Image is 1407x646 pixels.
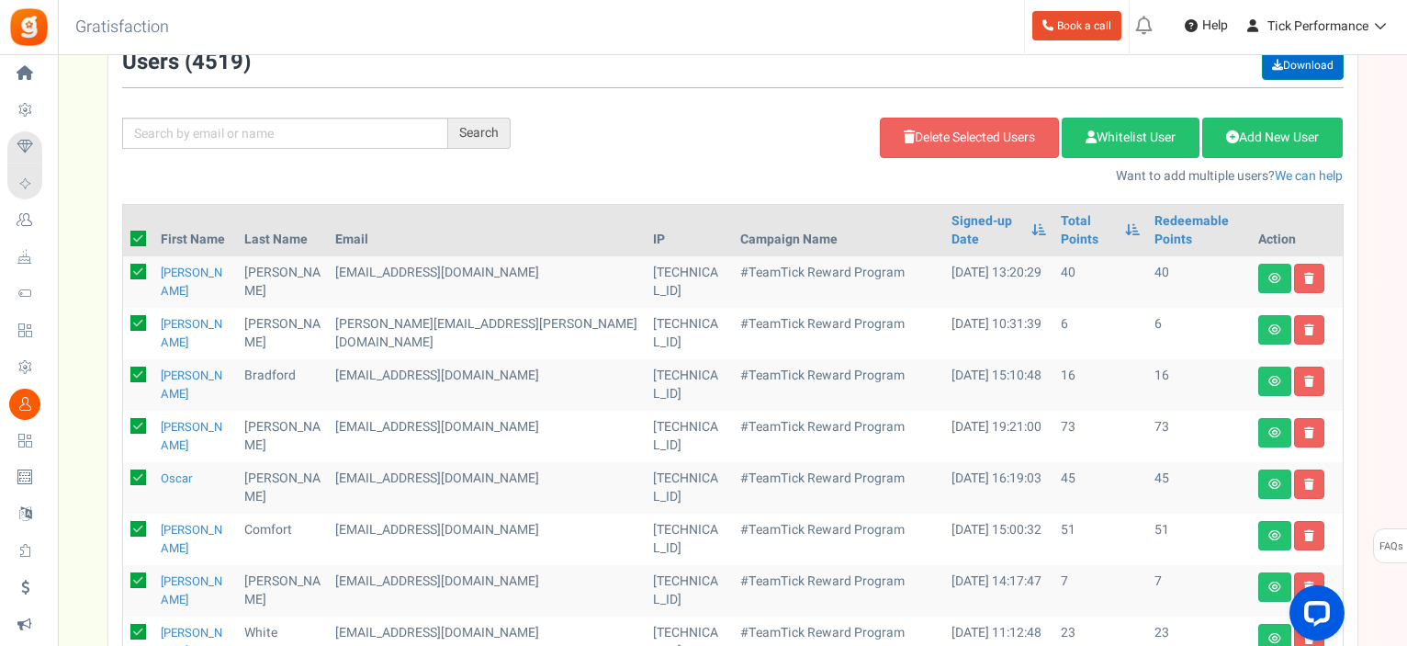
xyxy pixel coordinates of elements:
[237,565,328,617] td: [PERSON_NAME]
[192,46,243,78] span: 4519
[1062,118,1199,158] a: Whitelist User
[1268,273,1281,284] i: View details
[1147,411,1251,462] td: 73
[328,565,646,617] td: Team Tick
[1147,462,1251,514] td: 45
[646,514,733,565] td: [TECHNICAL_ID]
[55,9,189,46] h3: Gratisfaction
[733,359,944,411] td: #TeamTick Reward Program
[1268,633,1281,644] i: View details
[1304,479,1314,490] i: Delete user
[1053,565,1147,617] td: 7
[237,514,328,565] td: Comfort
[944,411,1052,462] td: [DATE] 19:21:00
[1275,166,1343,186] a: We can help
[538,167,1344,186] p: Want to add multiple users?
[646,308,733,359] td: [TECHNICAL_ID]
[733,462,944,514] td: #TeamTick Reward Program
[8,6,50,48] img: Gratisfaction
[1053,256,1147,308] td: 40
[161,418,222,454] a: [PERSON_NAME]
[1147,514,1251,565] td: 51
[1147,565,1251,617] td: 7
[237,462,328,514] td: [PERSON_NAME]
[880,118,1059,158] a: Delete Selected Users
[161,264,222,300] a: [PERSON_NAME]
[1053,411,1147,462] td: 73
[328,308,646,359] td: Team Tick
[646,359,733,411] td: [TECHNICAL_ID]
[733,514,944,565] td: #TeamTick Reward Program
[1177,11,1235,40] a: Help
[1053,462,1147,514] td: 45
[944,514,1052,565] td: [DATE] 15:00:32
[1379,529,1403,564] span: FAQs
[951,212,1021,249] a: Signed-up Date
[646,462,733,514] td: [TECHNICAL_ID]
[161,367,222,402] a: [PERSON_NAME]
[1304,273,1314,284] i: Delete user
[1268,582,1281,593] i: View details
[944,256,1052,308] td: [DATE] 13:20:29
[161,315,222,351] a: [PERSON_NAME]
[153,205,238,256] th: First Name
[1198,17,1228,35] span: Help
[1262,51,1344,80] a: Download
[733,256,944,308] td: #TeamTick Reward Program
[122,51,251,74] h3: Users ( )
[448,118,511,149] div: Search
[161,521,222,557] a: [PERSON_NAME]
[1053,308,1147,359] td: 6
[237,359,328,411] td: Bradford
[646,205,733,256] th: IP
[646,565,733,617] td: [TECHNICAL_ID]
[1304,427,1314,438] i: Delete user
[733,565,944,617] td: #TeamTick Reward Program
[237,205,328,256] th: Last Name
[1053,514,1147,565] td: 51
[237,411,328,462] td: [PERSON_NAME]
[328,256,646,308] td: Team Tick
[944,308,1052,359] td: [DATE] 10:31:39
[944,359,1052,411] td: [DATE] 15:10:48
[1268,376,1281,387] i: View details
[1304,324,1314,335] i: Delete user
[733,308,944,359] td: #TeamTick Reward Program
[328,205,646,256] th: Email
[328,514,646,565] td: Team Tick
[1147,359,1251,411] td: 16
[122,118,448,149] input: Search by email or name
[646,411,733,462] td: [TECHNICAL_ID]
[161,470,192,487] a: Oscar
[1251,205,1343,256] th: Action
[328,462,646,514] td: Team Tick
[1154,212,1244,249] a: Redeemable Points
[161,572,222,608] a: [PERSON_NAME]
[646,256,733,308] td: [TECHNICAL_ID]
[1053,359,1147,411] td: 16
[328,411,646,462] td: Retail
[1304,530,1314,541] i: Delete user
[944,565,1052,617] td: [DATE] 14:17:47
[1268,427,1281,438] i: View details
[944,462,1052,514] td: [DATE] 16:19:03
[1147,256,1251,308] td: 40
[1202,118,1343,158] a: Add New User
[1267,17,1368,36] span: Tick Performance
[1268,530,1281,541] i: View details
[237,256,328,308] td: [PERSON_NAME]
[1268,324,1281,335] i: View details
[1147,308,1251,359] td: 6
[1268,479,1281,490] i: View details
[733,411,944,462] td: #TeamTick Reward Program
[237,308,328,359] td: [PERSON_NAME]
[328,359,646,411] td: Team Tick
[1032,11,1121,40] a: Book a call
[733,205,944,256] th: Campaign Name
[1061,212,1116,249] a: Total Points
[1304,376,1314,387] i: Delete user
